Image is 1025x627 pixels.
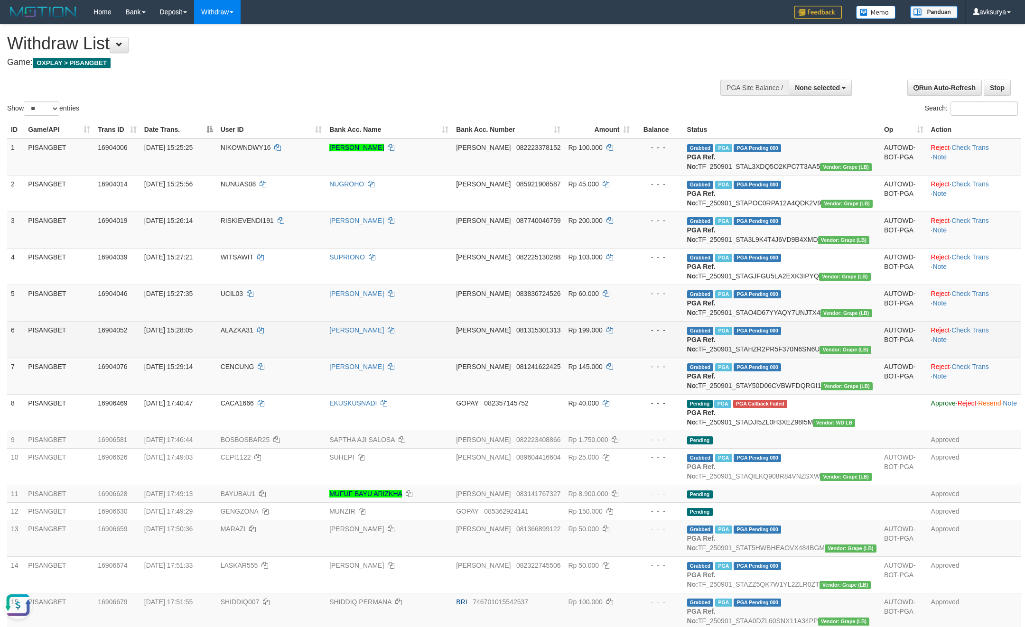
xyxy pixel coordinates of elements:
[734,562,781,570] span: PGA Pending
[720,80,789,96] div: PGA Site Balance /
[221,326,253,334] span: ALAZKA31
[326,121,452,138] th: Bank Acc. Name: activate to sort column ascending
[516,253,560,261] span: Copy 082225130288 to clipboard
[329,180,364,188] a: NUGROHO
[7,121,24,138] th: ID
[734,144,781,152] span: PGA Pending
[637,289,679,298] div: - - -
[24,248,94,285] td: PISANGBET
[880,556,927,593] td: AUTOWD-BOT-PGA
[927,520,1021,556] td: Approved
[931,399,956,407] a: Approve
[568,144,602,151] span: Rp 100.000
[927,212,1021,248] td: · ·
[951,217,989,224] a: Check Trans
[516,562,560,569] span: Copy 082322745506 to clipboard
[687,363,714,371] span: Grabbed
[1003,399,1017,407] a: Note
[683,556,880,593] td: TF_250901_STAZZ5QK7W1YL2ZLR0ZT
[329,217,384,224] a: [PERSON_NAME]
[820,581,871,589] span: Vendor URL: https://dashboard.q2checkout.com/secure
[516,217,560,224] span: Copy 087740046759 to clipboard
[637,325,679,335] div: - - -
[516,144,560,151] span: Copy 082223378152 to clipboard
[456,436,511,443] span: [PERSON_NAME]
[94,121,140,138] th: Trans ID: activate to sort column ascending
[221,180,256,188] span: NUNUAS08
[456,326,511,334] span: [PERSON_NAME]
[24,121,94,138] th: Game/API: activate to sort column ascending
[880,248,927,285] td: AUTOWD-BOT-PGA
[820,309,872,317] span: Vendor URL: https://dashboard.q2checkout.com/secure
[683,321,880,358] td: TF_250901_STAHZR2PR5F370N6SN6U
[687,263,716,280] b: PGA Ref. No:
[516,525,560,533] span: Copy 081366899122 to clipboard
[687,436,713,444] span: Pending
[931,253,950,261] a: Reject
[473,598,528,606] span: Copy 746701015542537 to clipboard
[221,217,274,224] span: RISKIEVENDI191
[927,358,1021,394] td: · ·
[568,562,599,569] span: Rp 50.000
[568,363,602,370] span: Rp 145.000
[715,181,732,189] span: Marked by avkedw
[329,399,377,407] a: EKUSKUSNADI
[820,473,872,481] span: Vendor URL: https://dashboard.q2checkout.com/secure
[927,448,1021,485] td: Approved
[221,490,256,498] span: BAYUBAU1
[516,290,560,297] span: Copy 083836724526 to clipboard
[687,535,716,552] b: PGA Ref. No:
[789,80,852,96] button: None selected
[932,299,947,307] a: Note
[951,144,989,151] a: Check Trans
[687,454,714,462] span: Grabbed
[24,175,94,212] td: PISANGBET
[931,217,950,224] a: Reject
[7,285,24,321] td: 5
[733,400,787,408] span: PGA Error
[24,285,94,321] td: PISANGBET
[932,336,947,343] a: Note
[637,398,679,408] div: - - -
[715,526,732,534] span: Marked by avkedw
[221,562,258,569] span: LASKAR555
[329,453,354,461] a: SUHEPI
[927,556,1021,593] td: Approved
[568,326,602,334] span: Rp 199.000
[951,326,989,334] a: Check Trans
[958,399,977,407] a: Reject
[734,181,781,189] span: PGA Pending
[687,290,714,298] span: Grabbed
[217,121,326,138] th: User ID: activate to sort column ascending
[24,138,94,175] td: PISANGBET
[880,285,927,321] td: AUTOWD-BOT-PGA
[683,520,880,556] td: TF_250901_STAT5HWBHEAOVX484BGM
[820,346,871,354] span: Vendor URL: https://dashboard.q2checkout.com/secure
[637,435,679,444] div: - - -
[7,34,674,53] h1: Withdraw List
[932,263,947,270] a: Note
[456,525,511,533] span: [PERSON_NAME]
[568,217,602,224] span: Rp 200.000
[144,217,193,224] span: [DATE] 15:26:14
[927,485,1021,502] td: Approved
[925,101,1018,116] label: Search:
[927,285,1021,321] td: · ·
[687,526,714,534] span: Grabbed
[329,562,384,569] a: [PERSON_NAME]
[683,121,880,138] th: Status
[568,453,599,461] span: Rp 25.000
[7,138,24,175] td: 1
[880,175,927,212] td: AUTOWD-BOT-PGA
[931,290,950,297] a: Reject
[568,436,608,443] span: Rp 1.750.000
[927,431,1021,448] td: Approved
[687,299,716,316] b: PGA Ref. No:
[932,372,947,380] a: Note
[734,327,781,335] span: PGA Pending
[687,463,716,480] b: PGA Ref. No:
[329,490,402,498] a: MUFUF BAYU ARIZKHA
[683,138,880,175] td: TF_250901_STAL3XDQ5O2KPC7T3AA5
[7,212,24,248] td: 3
[33,58,111,68] span: OXPLAY > PISANGBET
